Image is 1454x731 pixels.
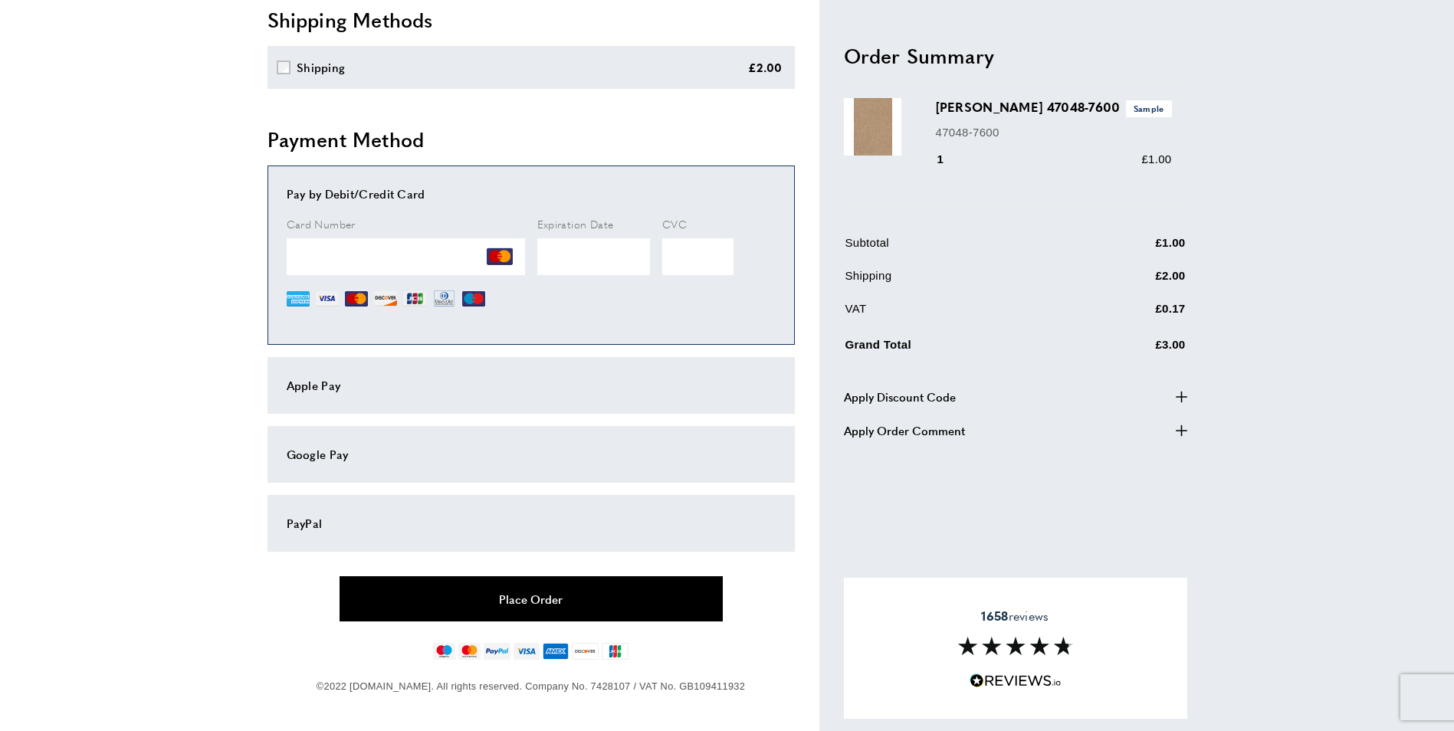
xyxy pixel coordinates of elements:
img: visa [514,643,539,660]
img: MC.png [345,287,368,310]
img: JCB.png [403,287,426,310]
td: Subtotal [845,234,1078,264]
span: Card Number [287,216,356,231]
span: Sample [1126,100,1172,116]
div: Shipping [297,58,345,77]
img: Reviews section [958,637,1073,655]
h2: Payment Method [267,126,795,153]
div: Pay by Debit/Credit Card [287,185,776,203]
img: Galbo 47048-7600 [844,98,901,156]
img: DN.png [432,287,457,310]
h3: [PERSON_NAME] 47048-7600 [936,98,1172,116]
img: Reviews.io 5 stars [970,674,1062,688]
img: discover [572,643,599,660]
td: Grand Total [845,333,1078,365]
div: Google Pay [287,445,776,464]
img: jcb [602,643,629,660]
td: £3.00 [1080,333,1186,365]
img: american-express [543,643,569,660]
h2: Shipping Methods [267,6,795,34]
img: paypal [484,643,510,660]
div: PayPal [287,514,776,533]
img: VI.png [316,287,339,310]
span: Expiration Date [537,216,614,231]
td: £2.00 [1080,267,1186,297]
div: 1 [936,150,966,169]
td: £1.00 [1080,234,1186,264]
p: 47048-7600 [936,123,1172,141]
h2: Order Summary [844,41,1187,69]
img: DI.png [374,287,397,310]
span: £1.00 [1141,152,1171,166]
iframe: Secure Credit Card Frame - CVV [662,238,734,275]
img: MC.png [487,244,513,270]
td: Shipping [845,267,1078,297]
span: Apply Order Comment [844,421,965,439]
span: CVC [662,216,687,231]
img: MI.png [462,287,485,310]
img: mastercard [458,643,481,660]
img: maestro [433,643,455,660]
iframe: Secure Credit Card Frame - Credit Card Number [287,238,525,275]
div: Apple Pay [287,376,776,395]
span: Apply Discount Code [844,387,956,405]
td: £0.17 [1080,300,1186,329]
span: ©2022 [DOMAIN_NAME]. All rights reserved. Company No. 7428107 / VAT No. GB109411932 [317,680,745,692]
button: Place Order [340,576,723,621]
span: reviews [981,608,1049,624]
div: £2.00 [748,58,783,77]
td: VAT [845,300,1078,329]
strong: 1658 [981,607,1008,624]
img: AE.png [287,287,310,310]
iframe: Secure Credit Card Frame - Expiration Date [537,238,651,275]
